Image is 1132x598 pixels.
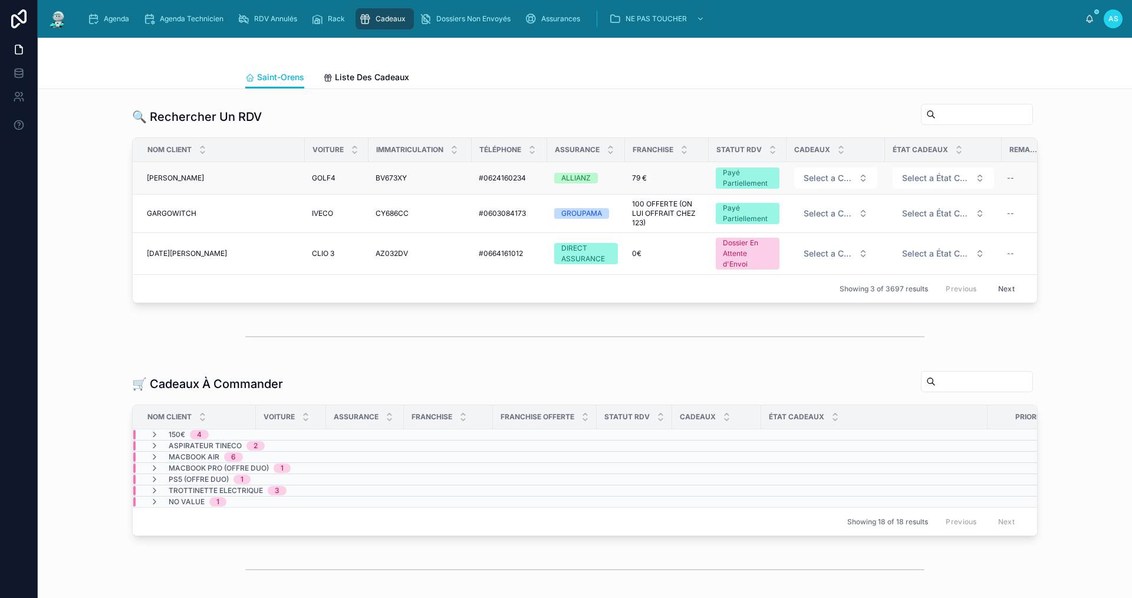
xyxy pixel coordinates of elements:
[723,167,772,189] div: Payé Partiellement
[104,14,129,24] span: Agenda
[436,14,511,24] span: Dossiers Non Envoyés
[147,412,192,422] span: Nom Client
[140,8,232,29] a: Agenda Technicien
[716,145,762,155] span: Statut RDV
[632,173,702,183] a: 79 €
[323,67,409,90] a: Liste Des Cadeaux
[376,145,443,155] span: Immatriculation
[554,208,618,219] a: GROUPAMA
[794,242,878,265] a: Select Button
[132,109,262,125] h1: 🔍 Rechercher Un RDV
[312,173,335,183] span: GOLF4
[169,497,205,507] span: No value
[902,248,970,259] span: Select a État Cadeaux
[147,173,298,183] a: [PERSON_NAME]
[794,203,877,224] button: Select Button
[234,8,305,29] a: RDV Annulés
[716,203,779,224] a: Payé Partiellement
[147,209,298,218] a: GARGOWITCH
[312,249,334,258] span: CLIO 3
[376,209,409,218] span: CY686CC
[328,14,345,24] span: Rack
[169,452,219,462] span: MacBook Air
[554,173,618,183] a: ALLIANZ
[47,9,68,28] img: App logo
[1108,14,1118,24] span: AS
[335,71,409,83] span: Liste Des Cadeaux
[892,242,995,265] a: Select Button
[312,249,361,258] a: CLIO 3
[197,430,202,439] div: 4
[633,145,673,155] span: Franchise
[78,6,1085,32] div: scrollable content
[769,412,824,422] span: État Cadeaux
[794,167,878,189] a: Select Button
[1002,244,1047,263] a: --
[479,249,540,258] a: #0664161012
[893,243,994,264] button: Select Button
[216,497,219,507] div: 1
[902,172,970,184] span: Select a État Cadeaux
[1002,169,1047,188] a: --
[794,202,878,225] a: Select Button
[147,249,227,258] span: [DATE][PERSON_NAME]
[312,209,333,218] span: IVECO
[376,173,407,183] span: BV673XY
[479,209,540,218] a: #0603084173
[501,412,574,422] span: Franchise Offerte
[412,412,452,422] span: Franchise
[723,203,772,224] div: Payé Partiellement
[632,249,702,258] a: 0€
[554,243,618,264] a: DIRECT ASSURANCE
[804,248,854,259] span: Select a Cadeau
[479,145,521,155] span: Téléphone
[312,209,361,218] a: IVECO
[416,8,519,29] a: Dossiers Non Envoyés
[680,412,716,422] span: Cadeaux
[561,208,602,219] div: GROUPAMA
[264,412,295,422] span: Voiture
[479,173,526,183] span: #0624160234
[632,173,647,183] span: 79 €
[1015,412,1047,422] span: Priorité
[312,173,361,183] a: GOLF4
[1009,145,1038,155] span: Remarques Cadeaux
[257,71,304,83] span: Saint-Orens
[632,199,702,228] span: 100 OFFERTE (ON LUI OFFRAIT CHEZ 123)
[479,173,540,183] a: #0624160234
[169,430,185,439] span: 150€
[716,167,779,189] a: Payé Partiellement
[561,173,591,183] div: ALLIANZ
[376,173,465,183] a: BV673XY
[254,14,297,24] span: RDV Annulés
[254,441,258,451] div: 2
[376,14,406,24] span: Cadeaux
[794,167,877,189] button: Select Button
[1007,249,1014,258] div: --
[561,243,611,264] div: DIRECT ASSURANCE
[84,8,137,29] a: Agenda
[312,145,344,155] span: Voiture
[147,209,196,218] span: GARGOWITCH
[804,208,854,219] span: Select a Cadeau
[147,145,192,155] span: Nom Client
[990,280,1023,298] button: Next
[169,475,229,484] span: PS5 (OFFRE DUO)
[794,243,877,264] button: Select Button
[231,452,236,462] div: 6
[893,145,948,155] span: État Cadeaux
[169,486,263,495] span: Trottinette Electrique
[902,208,970,219] span: Select a État Cadeaux
[892,202,995,225] a: Select Button
[893,167,994,189] button: Select Button
[376,249,408,258] span: AZ032DV
[308,8,353,29] a: Rack
[245,67,304,89] a: Saint-Orens
[794,145,830,155] span: Cadeaux
[147,249,298,258] a: [DATE][PERSON_NAME]
[893,203,994,224] button: Select Button
[479,249,523,258] span: #0664161012
[626,14,687,24] span: NE PAS TOUCHER
[521,8,588,29] a: Assurances
[160,14,223,24] span: Agenda Technicien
